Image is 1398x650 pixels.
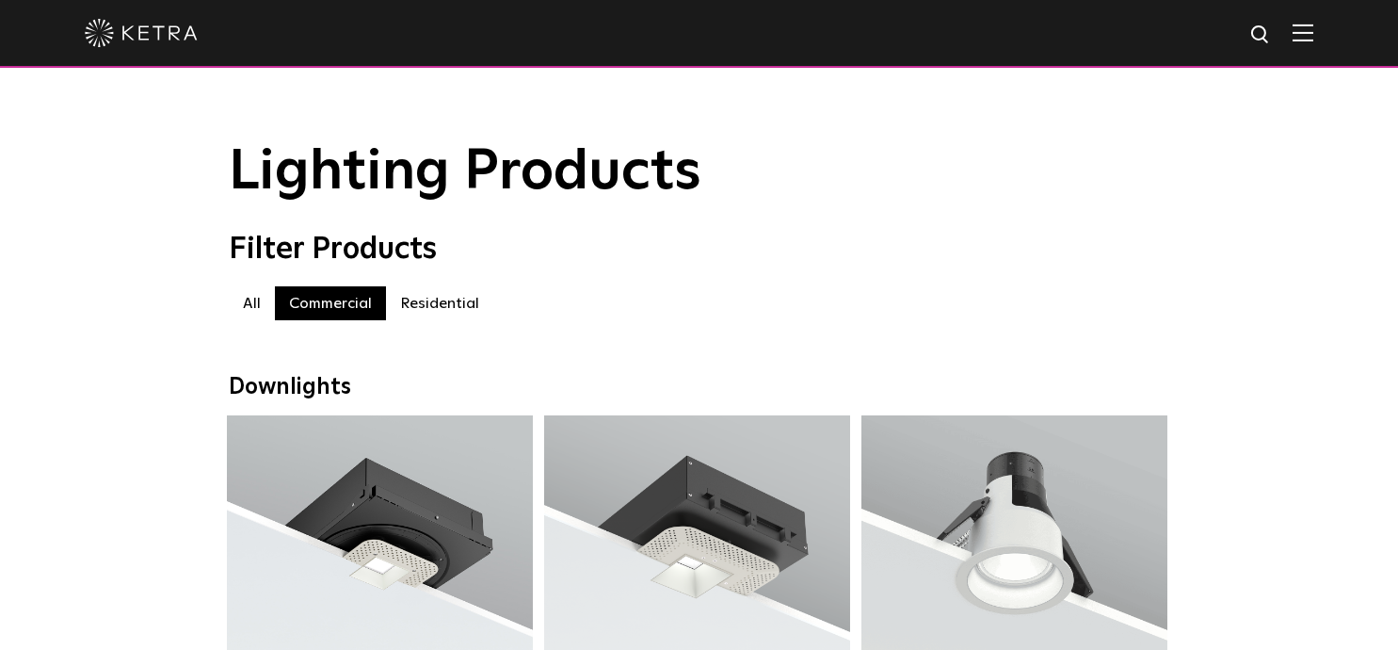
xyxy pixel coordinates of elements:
[275,286,386,320] label: Commercial
[85,19,198,47] img: ketra-logo-2019-white
[1249,24,1273,47] img: search icon
[229,144,701,201] span: Lighting Products
[229,232,1170,268] div: Filter Products
[229,374,1170,401] div: Downlights
[1293,24,1313,41] img: Hamburger%20Nav.svg
[386,286,493,320] label: Residential
[229,286,275,320] label: All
